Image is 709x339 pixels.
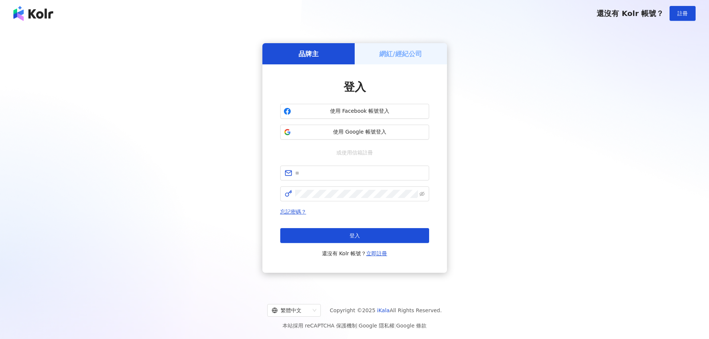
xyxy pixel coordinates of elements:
[331,148,378,157] span: 或使用信箱註冊
[379,49,422,58] h5: 網紅/經紀公司
[280,104,429,119] button: 使用 Facebook 帳號登入
[13,6,53,21] img: logo
[366,250,387,256] a: 立即註冊
[677,10,688,16] span: 註冊
[359,323,395,329] a: Google 隱私權
[357,323,359,329] span: |
[272,304,310,316] div: 繁體中文
[298,49,319,58] h5: 品牌主
[294,108,426,115] span: 使用 Facebook 帳號登入
[282,321,427,330] span: 本站採用 reCAPTCHA 保護機制
[396,323,427,329] a: Google 條款
[322,249,387,258] span: 還沒有 Kolr 帳號？
[280,209,306,215] a: 忘記密碼？
[330,306,442,315] span: Copyright © 2025 All Rights Reserved.
[419,191,425,196] span: eye-invisible
[395,323,396,329] span: |
[294,128,426,136] span: 使用 Google 帳號登入
[377,307,390,313] a: iKala
[597,9,664,18] span: 還沒有 Kolr 帳號？
[670,6,696,21] button: 註冊
[280,125,429,140] button: 使用 Google 帳號登入
[349,233,360,239] span: 登入
[280,228,429,243] button: 登入
[344,80,366,93] span: 登入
